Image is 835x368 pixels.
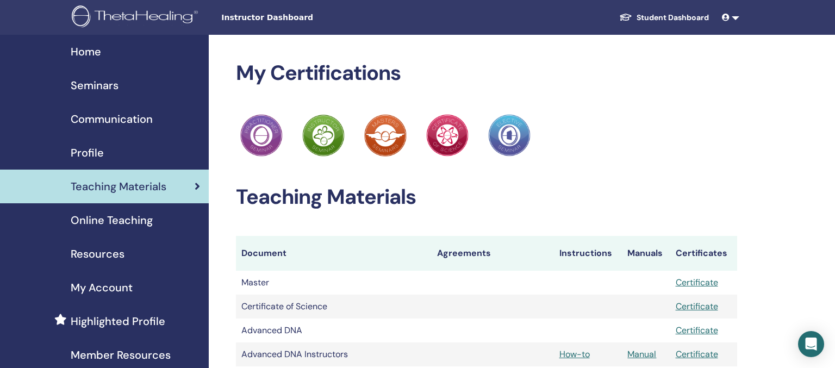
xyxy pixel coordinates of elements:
[302,114,345,157] img: Practitioner
[71,347,171,363] span: Member Resources
[236,61,737,86] h2: My Certifications
[610,8,718,28] a: Student Dashboard
[236,185,737,210] h2: Teaching Materials
[554,236,622,271] th: Instructions
[236,342,432,366] td: Advanced DNA Instructors
[619,13,632,22] img: graduation-cap-white.svg
[236,236,432,271] th: Document
[559,348,590,360] a: How-to
[221,12,384,23] span: Instructor Dashboard
[236,295,432,319] td: Certificate of Science
[426,114,469,157] img: Practitioner
[670,236,737,271] th: Certificates
[432,236,554,271] th: Agreements
[71,111,153,127] span: Communication
[488,114,531,157] img: Practitioner
[71,178,166,195] span: Teaching Materials
[676,301,718,312] a: Certificate
[622,236,670,271] th: Manuals
[71,77,119,93] span: Seminars
[71,145,104,161] span: Profile
[627,348,656,360] a: Manual
[364,114,407,157] img: Practitioner
[236,319,432,342] td: Advanced DNA
[72,5,202,30] img: logo.png
[676,277,718,288] a: Certificate
[236,271,432,295] td: Master
[71,313,165,329] span: Highlighted Profile
[71,43,101,60] span: Home
[676,325,718,336] a: Certificate
[71,246,124,262] span: Resources
[240,114,283,157] img: Practitioner
[71,279,133,296] span: My Account
[798,331,824,357] div: Open Intercom Messenger
[676,348,718,360] a: Certificate
[71,212,153,228] span: Online Teaching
